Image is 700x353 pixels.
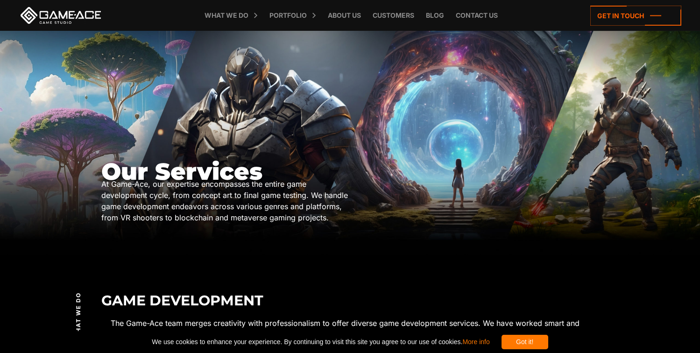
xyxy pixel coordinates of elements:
[101,293,599,308] h2: Game Development
[101,178,350,223] div: At Game-Ace, our expertise encompasses the entire game development cycle, from concept art to fin...
[74,292,83,339] span: What we do
[590,6,681,26] a: Get in touch
[101,159,350,184] h1: Our Services
[462,338,489,346] a: More info
[502,335,548,349] div: Got it!
[152,335,489,349] span: We use cookies to enhance your experience. By continuing to visit this site you agree to our use ...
